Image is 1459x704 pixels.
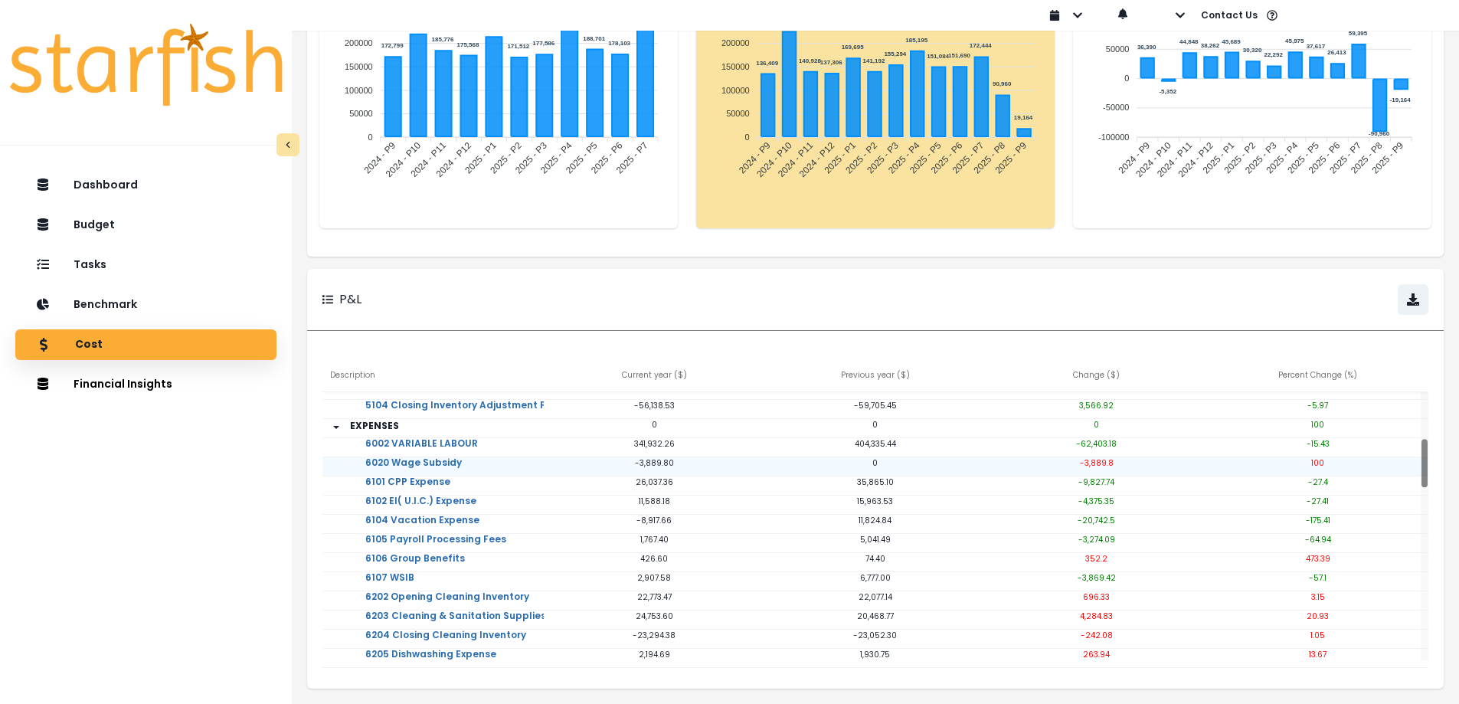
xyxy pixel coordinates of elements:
tspan: 2025 - P7 [614,139,650,175]
a: 6104 Vacation Expense [353,515,492,545]
tspan: 100000 [345,86,373,95]
a: 6107 WSIB [353,572,427,603]
tspan: 2025 - P7 [950,139,986,175]
p: 22,773.47 [544,591,765,603]
p: Cost [75,338,103,352]
tspan: 2025 - P2 [1222,139,1258,175]
button: Benchmark [15,290,276,320]
div: Change ( $ ) [986,362,1207,392]
p: P&L [339,290,361,309]
p: -59,705.45 [765,400,986,411]
p: 26,037.36 [544,476,765,488]
p: 13.67 [1207,649,1428,660]
p: 1,930.75 [765,649,986,660]
tspan: 2024 - P9 [1116,139,1152,175]
tspan: 2025 - P2 [843,139,879,175]
tspan: 2025 - P3 [865,139,901,175]
p: 3,566.92 [986,400,1207,411]
p: -57.1 [1207,572,1428,584]
tspan: 2024 - P9 [737,139,773,175]
p: -5.97 [1207,400,1428,411]
p: 11,824.84 [765,515,986,526]
p: 11,588.18 [544,496,765,507]
p: -20,742.5 [986,515,1207,526]
div: Percent Change (%) [1207,362,1428,392]
tspan: 2024 - P10 [1134,139,1173,179]
tspan: 0 [368,133,373,142]
p: 22,077.14 [765,591,986,603]
tspan: 150000 [345,62,373,71]
p: 2,907.58 [544,572,765,584]
p: 341,932.26 [544,438,765,450]
p: 0 [765,419,986,431]
p: 1.05 [1207,630,1428,641]
strong: EXPENSES [350,419,399,432]
p: 0 [544,419,765,431]
a: 6204 Closing Cleaning Inventory [353,630,538,660]
tspan: 0 [1124,74,1129,83]
p: Tasks [74,258,106,271]
tspan: 2025 - P8 [1349,139,1385,175]
tspan: 50000 [1106,44,1130,54]
tspan: 2025 - P4 [886,139,922,175]
p: 2,194.69 [544,649,765,660]
p: 20.93 [1207,611,1428,622]
tspan: 2024 - P12 [797,139,837,179]
tspan: 2024 - P11 [1155,139,1195,179]
div: Current year ( $ ) [544,362,765,392]
button: Tasks [15,250,276,280]
tspan: 0 [745,133,750,142]
a: 6105 Payroll Processing Fees [353,534,519,565]
p: 0 [765,457,986,469]
p: -27.41 [1207,496,1428,507]
p: 6,777.00 [765,572,986,584]
tspan: 2025 - P4 [538,139,574,175]
p: -8,917.66 [544,515,765,526]
tspan: 2024 - P12 [1176,139,1216,179]
tspan: 2025 - P5 [908,139,944,175]
div: Description [322,362,544,392]
tspan: 2024 - P11 [409,139,449,179]
tspan: 2025 - P6 [589,139,625,175]
tspan: 200000 [345,38,373,47]
p: -3,889.80 [544,457,765,469]
p: -15.43 [1207,438,1428,450]
p: 100 [1207,457,1428,469]
p: -4,375.35 [986,496,1207,507]
p: 696.33 [986,591,1207,603]
p: 4,284.83 [986,611,1207,622]
p: -62,403.18 [986,438,1207,450]
p: -23,052.30 [765,630,986,641]
span: arrow down [330,421,342,433]
p: 24,753.60 [544,611,765,622]
tspan: 2025 - P9 [993,139,1029,175]
tspan: 2025 - P3 [1243,139,1279,175]
tspan: 2025 - P5 [564,139,600,175]
p: 3.15 [1207,591,1428,603]
a: 6205 Dishwashing Expense [353,649,509,679]
p: 1,767.40 [544,534,765,545]
button: Budget [15,210,276,241]
p: -27.4 [1207,476,1428,488]
button: Dashboard [15,170,276,201]
a: 6002 VARIABLE LABOUR [353,438,490,469]
p: 15,963.53 [765,496,986,507]
a: 6020 Wage Subsidy [353,457,474,488]
button: Financial Insights [15,369,276,400]
a: 6203 Cleaning & Sanitation Supplies [353,611,558,641]
p: 404,335.44 [765,438,986,450]
tspan: 2024 - P10 [384,139,424,179]
p: Dashboard [74,178,138,192]
tspan: 2024 - P11 [776,139,816,179]
a: 5104 Closing Inventory Adjustment Pa [353,400,565,431]
tspan: 2025 - P1 [463,139,499,175]
tspan: 2025 - P1 [1201,139,1237,175]
tspan: 2025 - P9 [1370,139,1406,175]
tspan: 2025 - P5 [1285,139,1321,175]
p: 35,865.10 [765,476,986,488]
a: 6202 Opening Cleaning Inventory [353,591,541,622]
tspan: 150000 [721,62,750,71]
p: 100 [1207,419,1428,431]
p: 426.60 [544,553,765,565]
p: -23,294.38 [544,630,765,641]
